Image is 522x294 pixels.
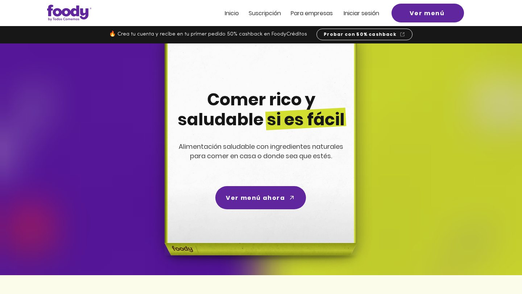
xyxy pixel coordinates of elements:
[178,88,345,131] span: Comer rico y saludable si es fácil
[344,9,379,17] span: Iniciar sesión
[226,193,285,202] span: Ver menú ahora
[298,9,333,17] span: ra empresas
[391,4,464,22] a: Ver menú
[215,186,306,209] a: Ver menú ahora
[316,29,413,40] a: Probar con 50% cashback
[47,5,91,21] img: Logo_Foody V2.0.0 (3).png
[410,9,445,18] span: Ver menú
[249,10,281,16] a: Suscripción
[179,142,343,160] span: Alimentación saludable con ingredientes naturales para comer en casa o donde sea que estés.
[291,9,298,17] span: Pa
[344,10,379,16] a: Iniciar sesión
[291,10,333,16] a: Para empresas
[225,9,239,17] span: Inicio
[144,43,375,275] img: headline-center-compress.png
[109,31,307,37] span: 🔥 Crea tu cuenta y recibe en tu primer pedido 50% cashback en FoodyCréditos
[324,31,397,38] span: Probar con 50% cashback
[225,10,239,16] a: Inicio
[249,9,281,17] span: Suscripción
